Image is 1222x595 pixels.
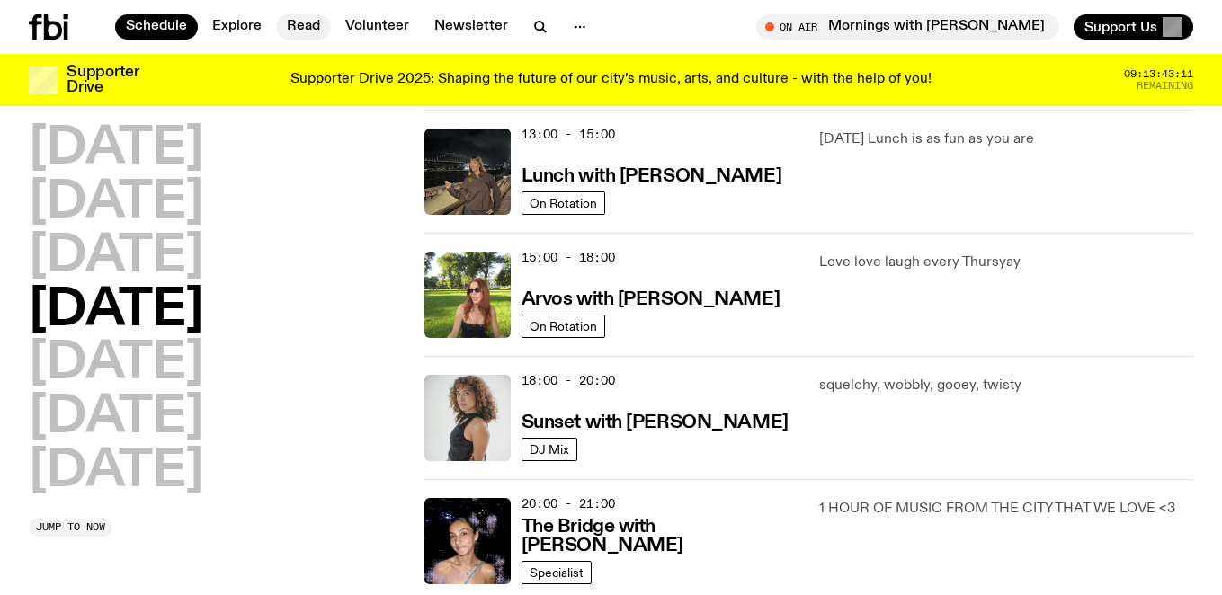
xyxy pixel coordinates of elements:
[522,413,789,432] h3: Sunset with [PERSON_NAME]
[530,565,584,579] span: Specialist
[522,167,781,186] h3: Lunch with [PERSON_NAME]
[522,315,605,338] a: On Rotation
[1074,14,1193,40] button: Support Us
[819,375,1193,396] p: squelchy, wobbly, gooey, twisty
[530,319,597,333] span: On Rotation
[290,72,932,88] p: Supporter Drive 2025: Shaping the future of our city’s music, arts, and culture - with the help o...
[424,14,519,40] a: Newsletter
[522,561,592,584] a: Specialist
[819,129,1193,150] p: [DATE] Lunch is as fun as you are
[29,286,203,336] button: [DATE]
[1084,19,1157,35] span: Support Us
[522,164,781,186] a: Lunch with [PERSON_NAME]
[819,252,1193,273] p: Love love laugh every Thursyay
[29,393,203,443] button: [DATE]
[522,126,615,143] span: 13:00 - 15:00
[29,178,203,228] button: [DATE]
[1137,81,1193,91] span: Remaining
[756,14,1059,40] button: On AirMornings with [PERSON_NAME]
[522,514,798,555] a: The Bridge with [PERSON_NAME]
[276,14,331,40] a: Read
[1124,69,1193,79] span: 09:13:43:11
[424,375,511,461] img: Tangela looks past her left shoulder into the camera with an inquisitive look. She is wearing a s...
[424,252,511,338] img: Lizzie Bowles is sitting in a bright green field of grass, with dark sunglasses and a black top. ...
[424,129,511,215] img: Izzy Page stands above looking down at Opera Bar. She poses in front of the Harbour Bridge in the...
[522,495,615,512] span: 20:00 - 21:00
[522,249,615,266] span: 15:00 - 18:00
[29,232,203,282] button: [DATE]
[522,290,780,309] h3: Arvos with [PERSON_NAME]
[115,14,198,40] a: Schedule
[29,339,203,389] button: [DATE]
[522,438,577,461] a: DJ Mix
[36,522,105,532] span: Jump to now
[522,410,789,432] a: Sunset with [PERSON_NAME]
[201,14,272,40] a: Explore
[334,14,420,40] a: Volunteer
[29,519,112,537] button: Jump to now
[522,372,615,389] span: 18:00 - 20:00
[522,518,798,555] h3: The Bridge with [PERSON_NAME]
[819,498,1193,520] p: 1 HOUR OF MUSIC FROM THE CITY THAT WE LOVE <3
[522,287,780,309] a: Arvos with [PERSON_NAME]
[530,442,569,456] span: DJ Mix
[67,65,138,95] h3: Supporter Drive
[29,447,203,497] button: [DATE]
[29,124,203,174] button: [DATE]
[530,196,597,209] span: On Rotation
[522,191,605,215] a: On Rotation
